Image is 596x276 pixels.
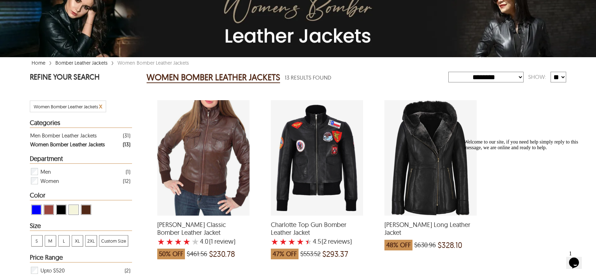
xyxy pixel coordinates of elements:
[30,119,132,128] div: Heading Filter Women Bomber Leather Jackets by Categories
[157,238,165,245] label: 1 rating
[305,238,312,245] label: 5 rating
[30,176,130,185] div: Filter Women Women Bomber Leather Jackets
[31,235,43,247] div: View S Women Bomber Leather Jackets
[414,242,436,249] span: $630.96
[32,236,42,246] span: S
[99,236,128,246] span: Custom Size
[3,3,131,14] div: Welcome to our site, if you need help simply reply to this message, we are online and ready to help.
[45,235,56,247] div: View M Women Bomber Leather Jackets
[30,266,130,275] div: Filter Upto $520 Women Bomber Leather Jackets
[30,167,130,176] div: Filter Men Women Bomber Leather Jackets
[213,238,234,245] span: review
[271,238,279,245] label: 1 rating
[157,221,250,236] span: Alma Classic Bomber Leather Jacket
[384,211,477,254] a: Deborah Shearling Long Leather Jacket which was at a price of $630.96, now after discount the pri...
[461,136,589,244] iframe: chat widget
[30,131,97,140] div: Men Bomber Leather Jackets
[191,238,199,245] label: 5 rating
[54,60,109,66] a: Bomber Leather Jackets
[285,73,331,82] span: 13 Results Found
[30,131,130,140] a: Filter Men Bomber Leather Jackets
[300,250,321,258] span: $553.52
[438,242,462,249] span: $328.10
[30,155,132,164] div: Heading Filter Women Bomber Leather Jackets by Department
[116,59,191,66] div: Women Bomber Leather Jackets
[30,72,132,83] p: REFINE YOUR SEARCH
[45,236,56,246] span: M
[288,238,296,245] label: 3 rating
[99,102,102,110] span: x
[99,235,128,247] div: View Custom Size Women Bomber Leather Jackets
[147,70,448,85] div: Women Bomber Leather Jackets 13 Results Found
[58,235,70,247] div: View L Women Bomber Leather Jackets
[40,176,59,185] span: Women
[157,249,185,259] span: 50% OFF
[187,250,207,258] span: $461.56
[271,249,299,259] span: 47% OFF
[30,60,47,66] a: Home
[99,104,102,109] a: Cancel Filter
[30,254,132,263] div: Heading Filter Women Bomber Leather Jackets by Price Range
[31,205,42,215] div: View Blue Women Bomber Leather Jackets
[313,238,321,245] label: 4.5
[322,238,327,245] span: (2
[322,238,352,245] span: )
[81,205,91,215] div: View Brown ( Brand Color ) Women Bomber Leather Jackets
[30,192,132,200] div: Heading Filter Women Bomber Leather Jackets by Color
[3,3,117,14] span: Welcome to our site, if you need help simply reply to this message, we are online and ready to help.
[279,238,287,245] label: 2 rating
[271,221,363,236] span: Charlotte Top Gun Bomber Leather Jacket
[183,238,191,245] label: 4 rating
[566,248,589,269] iframe: chat widget
[123,131,130,140] div: ( 31 )
[123,140,130,149] div: ( 13 )
[72,235,83,247] div: View XL Women Bomber Leather Jackets
[40,266,65,275] span: Upto $520
[174,238,182,245] label: 3 rating
[200,238,208,245] label: 4.0
[209,250,235,258] span: $230.78
[125,266,130,275] div: ( 2 )
[384,221,477,236] span: Deborah Shearling Long Leather Jacket
[111,56,114,69] span: ›
[30,140,105,149] div: Women Bomber Leather Jackets
[56,205,66,215] div: View Black Women Bomber Leather Jackets
[40,167,51,176] span: Men
[72,236,83,246] span: XL
[209,238,235,245] span: )
[271,211,363,263] a: Charlotte Top Gun Bomber Leather Jacket with a 4.5 Star Rating 2 Product Review which was at a pr...
[30,222,132,231] div: Heading Filter Women Bomber Leather Jackets by Size
[69,205,79,215] div: View Beige Women Bomber Leather Jackets
[296,238,304,245] label: 4 rating
[123,177,130,185] div: ( 12 )
[34,104,98,109] span: Filter Women Bomber Leather Jackets
[126,167,130,176] div: ( 1 )
[157,211,250,263] a: Alma Classic Bomber Leather Jacket with a 4 Star Rating 1 Product Review which was at a price of ...
[327,238,350,245] span: reviews
[30,140,130,149] a: Filter Women Bomber Leather Jackets
[49,56,52,69] span: ›
[384,240,412,250] span: 48% OFF
[44,205,54,215] div: View Cognac Women Bomber Leather Jackets
[86,236,97,246] span: 2XL
[322,250,348,258] span: $293.37
[59,236,69,246] span: L
[85,235,97,247] div: View 2XL Women Bomber Leather Jackets
[524,71,551,83] div: Show:
[166,238,174,245] label: 2 rating
[147,72,280,83] h2: WOMEN BOMBER LEATHER JACKETS
[209,238,213,245] span: (1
